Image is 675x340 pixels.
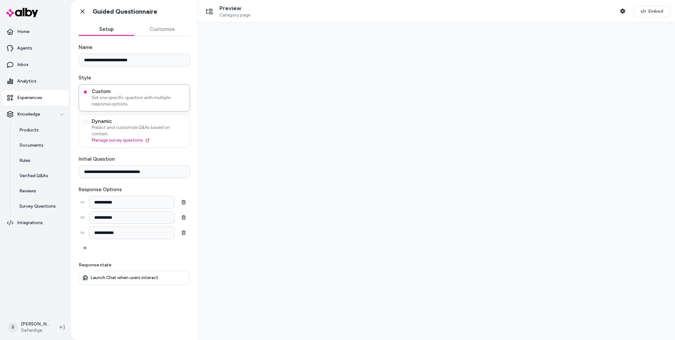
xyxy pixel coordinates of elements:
span: Set one specific question with multiple response options. [92,95,186,107]
p: Survey Questions [19,203,56,210]
p: Knowledge [17,111,40,117]
p: [PERSON_NAME] [21,321,49,327]
a: Manage survey questions [92,137,186,143]
a: Integrations [3,215,69,230]
p: Reviews [19,188,36,194]
a: Analytics [3,74,69,89]
p: Launch Chat when users interact [90,275,158,281]
span: Custom [92,88,186,95]
button: Customize [134,23,190,36]
label: Style [79,74,190,82]
a: Agents [3,41,69,56]
span: B [8,322,18,332]
p: Products [19,127,39,133]
a: Products [13,123,69,138]
span: DefenAge [21,327,49,334]
button: CustomSet one specific question with multiple response options. [83,90,88,95]
a: Reviews [13,183,69,199]
p: Home [17,29,29,35]
p: Documents [19,142,43,149]
p: Agents [17,45,32,51]
label: Initial Question [79,155,190,163]
label: Name [79,43,190,51]
img: alby Logo [6,8,38,17]
p: Analytics [17,78,36,84]
p: Preview [220,5,250,12]
button: Setup [79,23,134,36]
p: Response state [79,262,190,268]
button: B[PERSON_NAME]DefenAge [4,317,55,337]
span: Category page [220,12,250,18]
p: Inbox [17,62,29,68]
a: Survey Questions [13,199,69,214]
h1: Guided Questionnaire [93,8,157,16]
span: Dynamic [92,118,186,124]
span: Embed [648,8,663,15]
a: Verified Q&As [13,168,69,183]
button: Knowledge [3,107,69,122]
span: Predict and customize Q&As based on context. [92,124,186,137]
label: Response Options [79,186,190,193]
p: Verified Q&As [19,173,48,179]
p: Integrations [17,220,43,226]
p: Experiences [17,95,42,101]
a: Home [3,24,69,39]
button: DynamicPredict and customize Q&As based on context.Manage survey questions [83,119,88,124]
p: Rules [19,157,30,164]
a: Documents [13,138,69,153]
a: Experiences [3,90,69,105]
a: Inbox [3,57,69,72]
button: Embed [634,5,670,17]
a: Rules [13,153,69,168]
